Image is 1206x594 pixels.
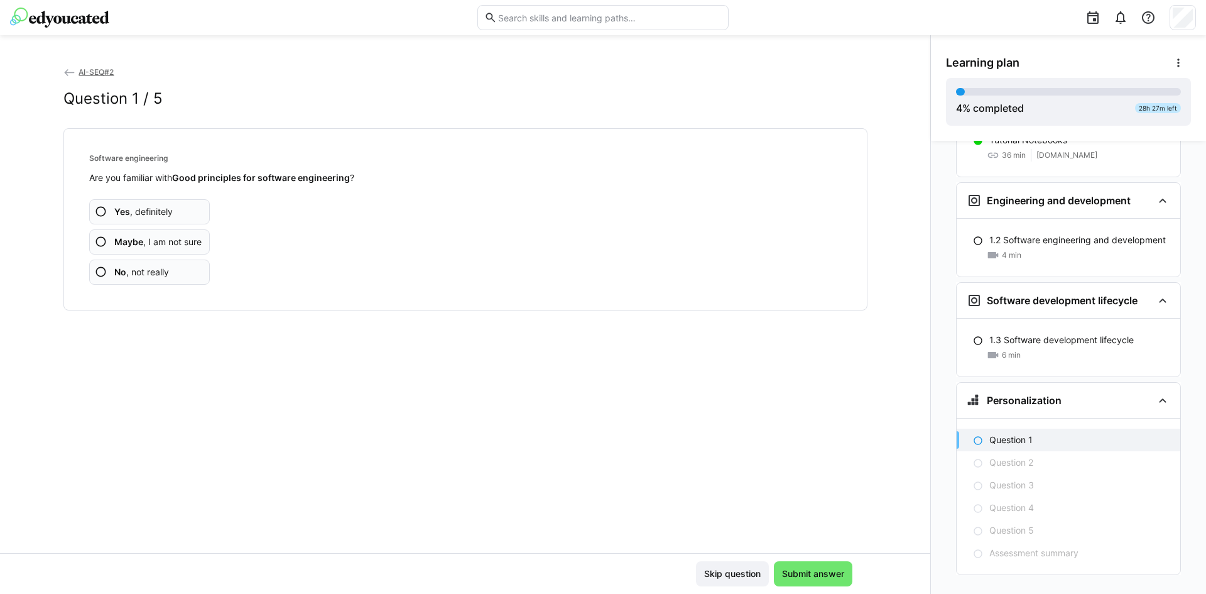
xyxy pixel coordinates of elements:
[989,502,1034,514] p: Question 4
[172,172,350,183] strong: Good principles for software engineering
[989,334,1134,346] p: 1.3 Software development lifecycle
[696,561,769,586] button: Skip question
[63,67,114,77] a: AI-SEQ#2
[774,561,852,586] button: Submit answer
[702,568,763,580] span: Skip question
[987,294,1138,307] h3: Software development lifecycle
[1036,150,1097,160] span: [DOMAIN_NAME]
[989,234,1166,246] p: 1.2 Software engineering and development
[114,267,126,277] b: No
[1135,103,1181,113] div: 28h 27m left
[989,456,1033,469] p: Question 2
[989,524,1034,537] p: Question 5
[1002,250,1021,260] span: 4 min
[989,547,1078,559] p: Assessment summary
[89,172,354,183] span: Are you familiar with ?
[1002,350,1021,360] span: 6 min
[114,206,130,217] b: Yes
[79,67,114,77] span: AI-SEQ#2
[114,206,173,218] span: , definitely
[114,236,143,247] b: Maybe
[989,479,1034,492] p: Question 3
[114,236,202,248] span: , I am not sure
[989,434,1033,446] p: Question 1
[89,154,842,163] h4: Software engineering
[956,101,1024,116] div: % completed
[987,194,1131,207] h3: Engineering and development
[114,266,169,278] span: , not really
[946,56,1019,70] span: Learning plan
[987,394,1062,407] h3: Personalization
[780,568,846,580] span: Submit answer
[63,89,163,108] h2: Question 1 / 5
[497,12,722,23] input: Search skills and learning paths…
[1002,150,1026,160] span: 36 min
[956,102,962,114] span: 4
